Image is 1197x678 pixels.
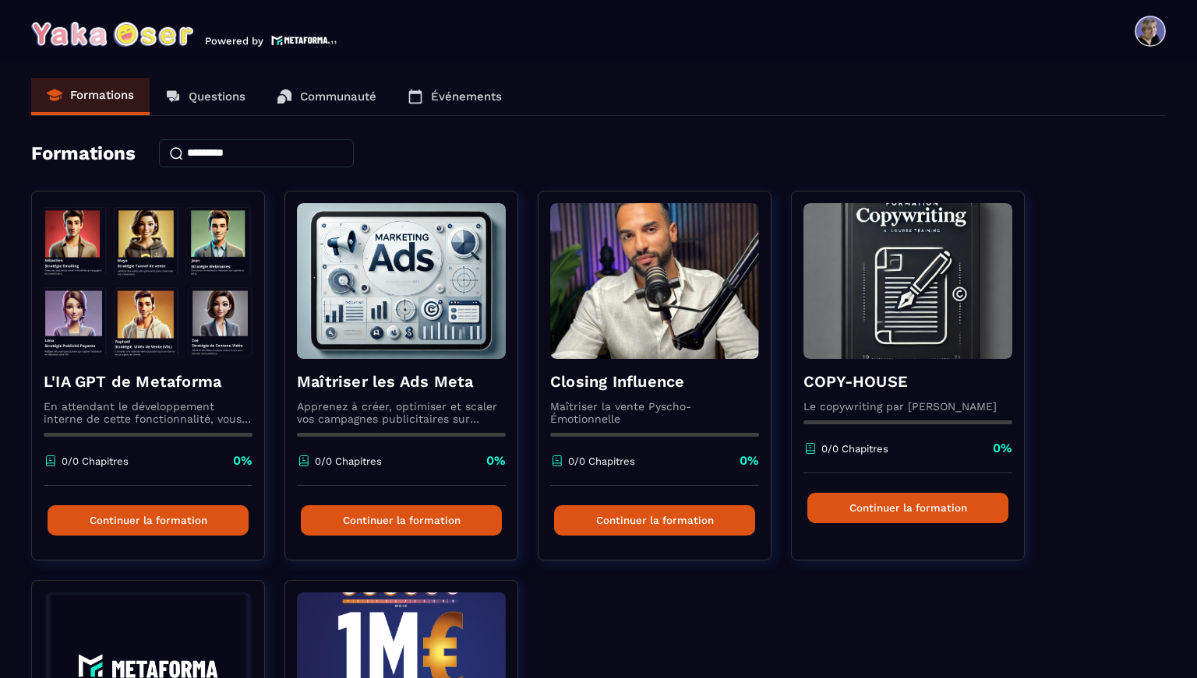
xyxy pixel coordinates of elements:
button: Continuer la formation [554,505,755,536]
p: En attendant le développement interne de cette fonctionnalité, vous pouvez déjà l’utiliser avec C... [44,400,252,425]
p: Powered by [205,35,263,47]
a: formation-backgroundClosing InfluenceMaîtriser la vente Pyscho-Émotionnelle0/0 Chapitres0%Continu... [538,191,791,580]
img: formation-background [803,203,1012,359]
h4: L'IA GPT de Metaforma [44,371,252,392]
button: Continuer la formation [301,505,502,536]
p: 0% [993,440,1012,457]
p: 0% [486,452,506,469]
img: formation-background [297,203,506,359]
p: Questions [189,90,245,104]
p: Événements [431,90,502,104]
a: formation-backgroundMaîtriser les Ads MetaApprenez à créer, optimiser et scaler vos campagnes pub... [284,191,538,580]
img: formation-background [550,203,759,359]
p: 0/0 Chapitres [62,455,129,467]
h4: Closing Influence [550,371,759,392]
a: Formations [31,78,150,115]
a: Communauté [261,78,392,115]
p: Communauté [300,90,376,104]
p: Maîtriser la vente Pyscho-Émotionnelle [550,400,759,425]
a: formation-backgroundCOPY-HOUSELe copywriting par [PERSON_NAME]0/0 Chapitres0%Continuer la formation [791,191,1044,580]
p: Le copywriting par [PERSON_NAME] [803,400,1012,413]
h4: COPY-HOUSE [803,371,1012,392]
h4: Formations [31,142,136,164]
a: Événements [392,78,517,115]
h4: Maîtriser les Ads Meta [297,371,506,392]
p: 0% [233,452,252,469]
button: Continuer la formation [807,493,1008,523]
p: 0% [740,452,759,469]
p: Apprenez à créer, optimiser et scaler vos campagnes publicitaires sur Facebook et Instagram. [297,400,506,425]
p: 0/0 Chapitres [315,455,382,467]
img: logo-branding [31,22,193,47]
img: formation-background [44,203,252,359]
p: 0/0 Chapitres [821,443,888,455]
p: 0/0 Chapitres [568,455,635,467]
button: Continuer la formation [48,505,249,536]
p: Formations [70,88,134,102]
a: formation-backgroundL'IA GPT de MetaformaEn attendant le développement interne de cette fonctionn... [31,191,284,580]
img: logo [271,33,337,47]
a: Questions [150,78,261,115]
